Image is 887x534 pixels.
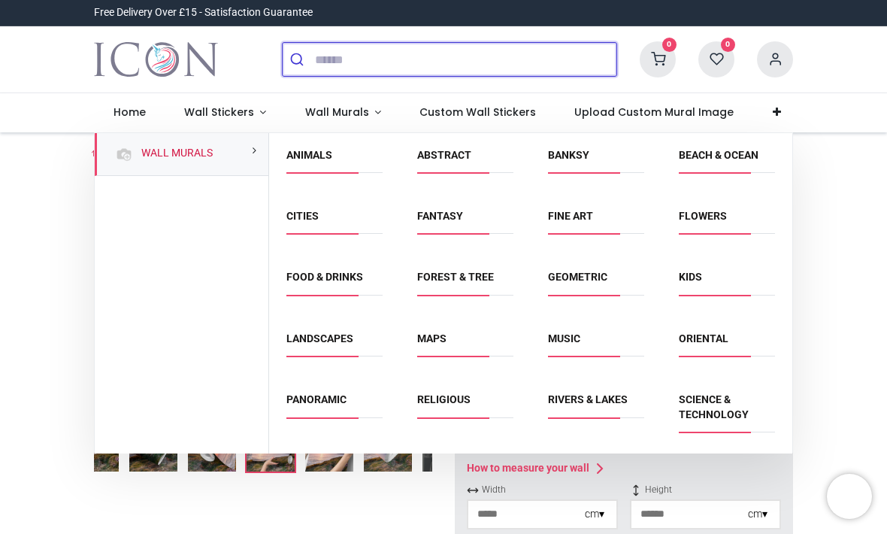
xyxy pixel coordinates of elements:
span: Maps [417,332,513,357]
iframe: Brevo live chat [827,474,872,519]
a: Music [548,332,580,344]
a: Rivers & Lakes [548,393,628,405]
a: Landscapes [286,332,353,344]
span: Oriental [679,332,775,357]
a: 0 [640,53,676,65]
span: Custom Wall Stickers [419,105,536,120]
a: Food & Drinks [286,271,363,283]
span: Height [630,484,781,496]
span: Animals [286,148,383,173]
a: Animals [286,149,332,161]
span: Food & Drinks [286,270,383,295]
span: Geometric [548,270,644,295]
span: Music [548,332,644,357]
span: Wall Stickers [184,105,254,120]
button: Submit [283,43,315,76]
span: Home [114,105,146,120]
span: Rivers & Lakes [548,393,644,417]
a: Wall Stickers [165,93,286,132]
span: Banksy [548,148,644,173]
sup: 0 [721,38,735,52]
a: Fine Art [548,210,593,222]
sup: 0 [662,38,677,52]
span: Abstract [417,148,513,173]
span: Panoramic [286,393,383,417]
a: 0 [698,53,734,65]
span: Beach & Ocean [679,148,775,173]
span: Wall Murals [305,105,369,120]
iframe: Customer reviews powered by Trustpilot [477,5,793,20]
a: Wall Murals [135,146,213,161]
a: Fantasy [417,210,463,222]
a: Science & Technology [679,393,749,420]
div: How to measure your wall [467,461,589,476]
a: Oriental [679,332,728,344]
a: Panoramic [286,393,347,405]
img: Icon Wall Stickers [94,38,218,80]
a: Abstract [417,149,471,161]
a: Flowers [679,210,727,222]
span: Width [467,484,618,496]
span: Fantasy [417,209,513,234]
div: Free Delivery Over £15 - Satisfaction Guarantee [94,5,313,20]
a: Beach & Ocean [679,149,758,161]
a: Religious [417,393,471,405]
a: Cities [286,210,319,222]
span: Fine Art [548,209,644,234]
a: Forest & Tree [417,271,494,283]
a: Banksy [548,149,589,161]
span: Science & Technology [679,393,775,432]
a: Kids [679,271,702,283]
span: Forest & Tree [417,270,513,295]
span: Upload Custom Mural Image [574,105,734,120]
span: Landscapes [286,332,383,357]
span: Kids [679,270,775,295]
span: Religious [417,393,513,417]
span: Cities [286,209,383,234]
a: Geometric [548,271,607,283]
a: Maps [417,332,447,344]
img: Wall Murals [115,145,133,163]
span: Flowers [679,209,775,234]
a: Logo of Icon Wall Stickers [94,38,218,80]
div: cm ▾ [748,507,767,522]
a: Wall Murals [286,93,401,132]
div: cm ▾ [585,507,604,522]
